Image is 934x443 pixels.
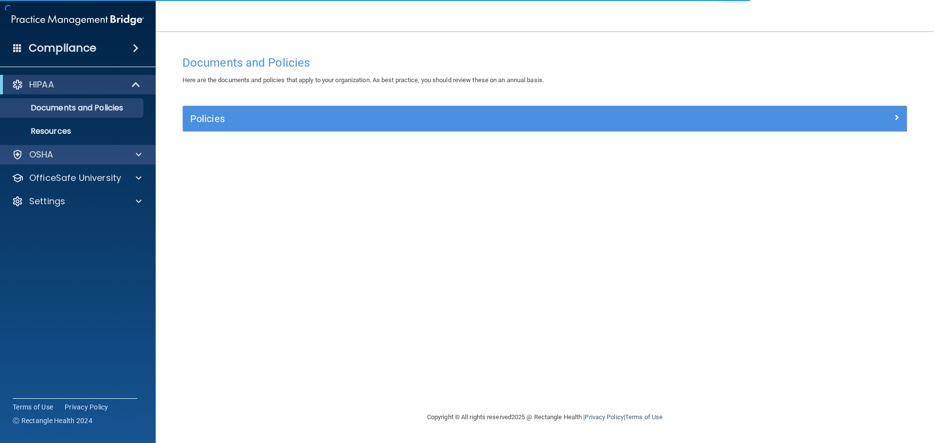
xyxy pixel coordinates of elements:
p: Resources [6,126,139,136]
a: Settings [12,195,142,207]
a: HIPAA [12,79,141,90]
img: PMB logo [12,10,144,30]
p: OSHA [29,149,54,160]
a: Terms of Use [625,413,663,421]
a: Terms of Use [13,402,53,412]
iframe: Drift Widget Chat Controller [766,374,922,413]
h5: Policies [190,113,718,124]
a: Privacy Policy [585,413,623,421]
div: Copyright © All rights reserved 2025 @ Rectangle Health | | [367,402,722,433]
h4: Compliance [29,41,96,55]
p: Documents and Policies [6,103,139,113]
a: Privacy Policy [65,402,108,412]
span: Ⓒ Rectangle Health 2024 [13,416,92,425]
p: OfficeSafe University [29,172,121,184]
a: Policies [190,111,899,126]
a: OfficeSafe University [12,172,142,184]
span: Here are the documents and policies that apply to your organization. As best practice, you should... [182,76,544,84]
p: HIPAA [29,79,54,90]
h4: Documents and Policies [182,56,907,69]
p: Settings [29,195,65,207]
a: OSHA [12,149,142,160]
